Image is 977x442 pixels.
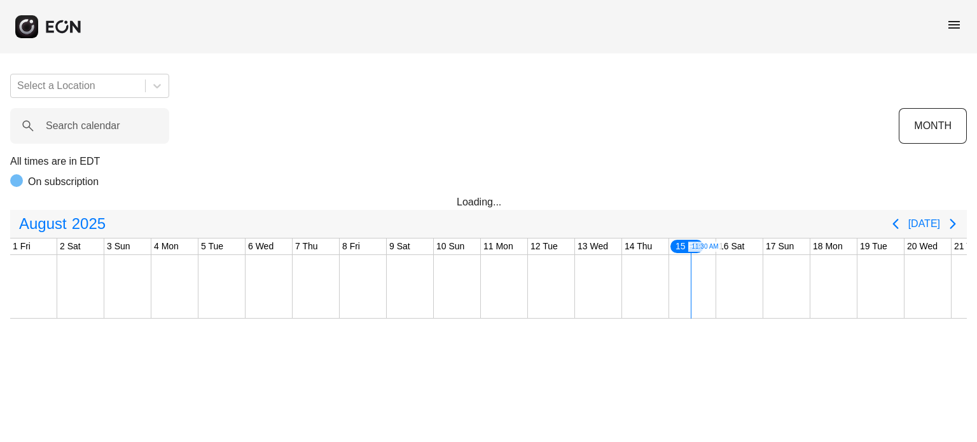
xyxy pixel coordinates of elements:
[946,17,962,32] span: menu
[481,238,516,254] div: 11 Mon
[904,238,940,254] div: 20 Wed
[293,238,321,254] div: 7 Thu
[940,211,966,237] button: Next page
[10,238,33,254] div: 1 Fri
[763,238,796,254] div: 17 Sun
[528,238,560,254] div: 12 Tue
[457,195,520,210] div: Loading...
[46,118,120,134] label: Search calendar
[57,238,83,254] div: 2 Sat
[246,238,276,254] div: 6 Wed
[899,108,967,144] button: MONTH
[622,238,655,254] div: 14 Thu
[857,238,890,254] div: 19 Tue
[17,211,69,237] span: August
[69,211,108,237] span: 2025
[10,154,967,169] p: All times are in EDT
[669,238,705,254] div: 15 Fri
[104,238,133,254] div: 3 Sun
[198,238,226,254] div: 5 Tue
[434,238,467,254] div: 10 Sun
[387,238,413,254] div: 9 Sat
[883,211,908,237] button: Previous page
[340,238,363,254] div: 8 Fri
[810,238,845,254] div: 18 Mon
[151,238,181,254] div: 4 Mon
[28,174,99,190] p: On subscription
[716,238,747,254] div: 16 Sat
[908,212,940,235] button: [DATE]
[11,211,113,237] button: August2025
[575,238,611,254] div: 13 Wed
